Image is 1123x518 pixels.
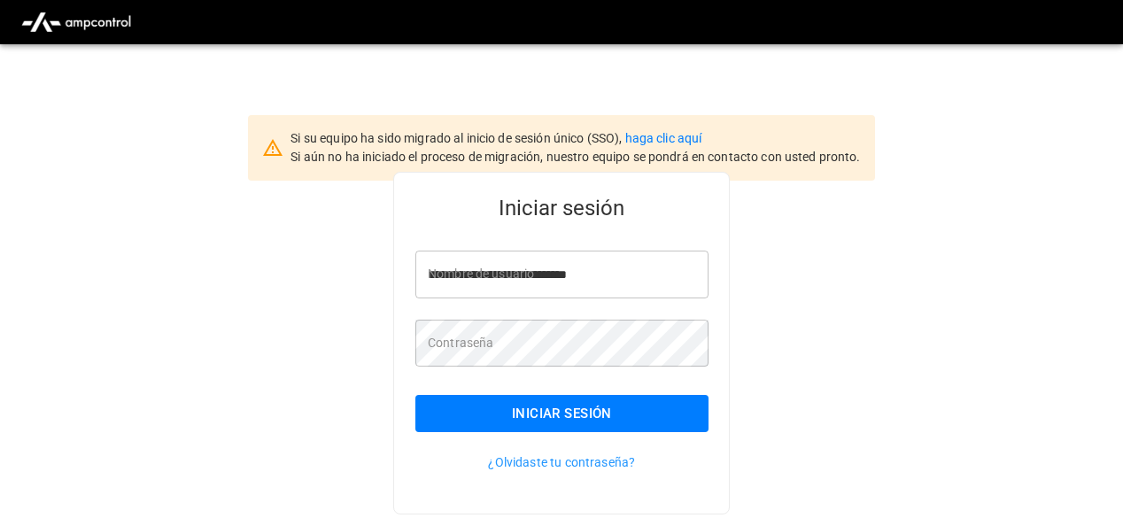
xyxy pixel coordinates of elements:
a: haga clic aquí [625,131,702,145]
span: Si su equipo ha sido migrado al inicio de sesión único (SSO), [290,131,624,145]
p: ¿Olvidaste tu contraseña? [415,453,709,471]
button: Iniciar sesión [415,395,709,432]
span: Si aún no ha iniciado el proceso de migración, nuestro equipo se pondrá en contacto con usted pro... [290,150,860,164]
img: ampcontrol.io logo [14,5,138,39]
h5: Iniciar sesión [415,194,709,222]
